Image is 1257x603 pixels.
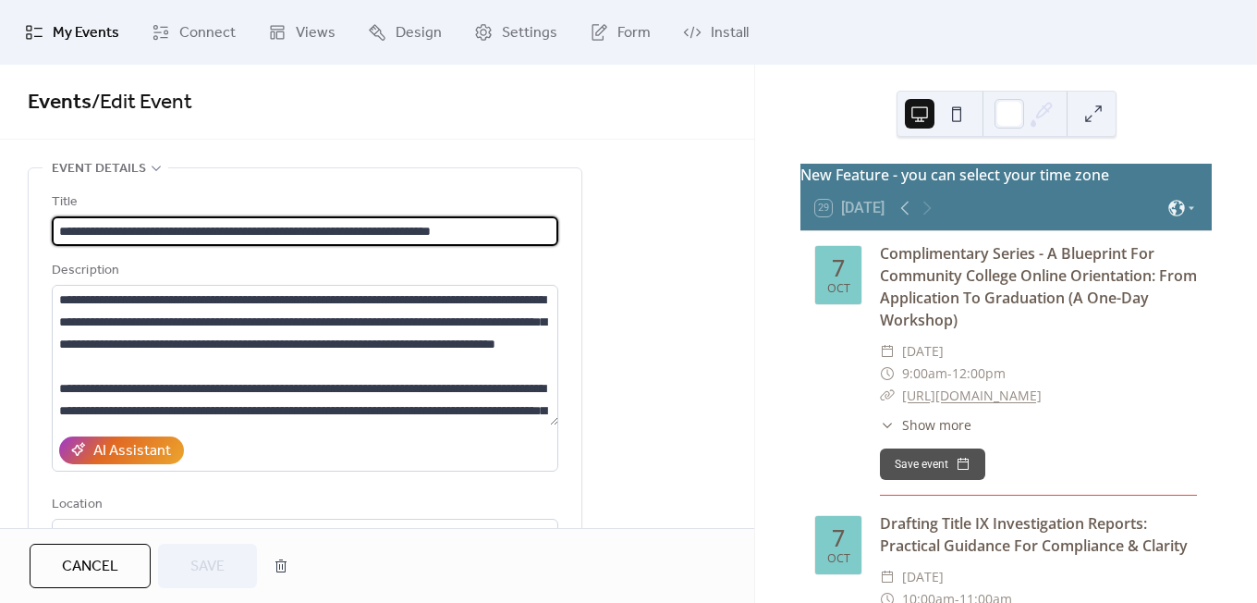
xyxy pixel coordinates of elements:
[576,7,665,57] a: Form
[93,440,171,462] div: AI Assistant
[254,7,349,57] a: Views
[827,553,850,565] div: Oct
[952,363,1006,385] span: 12:00pm
[880,566,895,588] div: ​
[460,7,571,57] a: Settings
[902,363,947,385] span: 9:00am
[669,7,763,57] a: Install
[880,385,895,407] div: ​
[28,82,92,123] a: Events
[880,363,895,385] div: ​
[52,191,555,214] div: Title
[880,340,895,363] div: ​
[902,340,944,363] span: [DATE]
[52,158,146,180] span: Event details
[880,415,895,435] div: ​
[617,22,651,44] span: Form
[53,22,119,44] span: My Events
[30,544,151,588] button: Cancel
[52,494,555,516] div: Location
[880,513,1188,556] a: Drafting Title IX Investigation Reports: Practical Guidance For Compliance & Clarity
[880,449,985,480] button: Save event
[711,22,749,44] span: Install
[502,22,557,44] span: Settings
[832,526,845,549] div: 7
[179,22,236,44] span: Connect
[296,22,336,44] span: Views
[902,566,944,588] span: [DATE]
[827,283,850,295] div: Oct
[354,7,456,57] a: Design
[902,415,971,435] span: Show more
[92,82,192,123] span: / Edit Event
[52,260,555,282] div: Description
[880,243,1197,330] a: Complimentary Series - A Blueprint For Community College Online Orientation: From Application To ...
[902,387,1042,404] a: [URL][DOMAIN_NAME]
[880,415,971,435] button: ​Show more
[947,363,952,385] span: -
[11,7,133,57] a: My Events
[832,256,845,279] div: 7
[138,7,250,57] a: Connect
[59,437,184,464] button: AI Assistant
[396,22,442,44] span: Design
[62,556,118,578] span: Cancel
[800,164,1212,186] div: New Feature - you can select your time zone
